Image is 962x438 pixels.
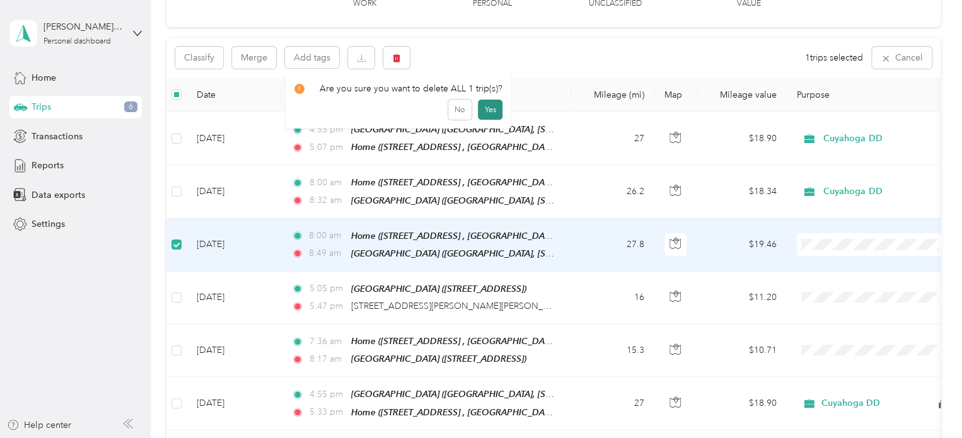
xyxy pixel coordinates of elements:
td: [DATE] [187,219,281,272]
span: Home ([STREET_ADDRESS] , [GEOGRAPHIC_DATA], [GEOGRAPHIC_DATA]) [351,407,652,418]
button: Add tags [285,47,339,68]
span: 8:32 am [309,193,345,207]
span: Home [32,71,56,84]
td: 26.2 [571,165,654,218]
td: 15.3 [571,324,654,377]
span: Transactions [32,130,83,143]
td: $10.71 [698,324,787,377]
span: [GEOGRAPHIC_DATA] ([STREET_ADDRESS]) [351,354,526,364]
span: [STREET_ADDRESS][PERSON_NAME][PERSON_NAME] [351,301,571,311]
td: 16 [571,272,654,324]
span: 8:17 am [309,352,345,366]
span: [GEOGRAPHIC_DATA] ([GEOGRAPHIC_DATA], [STREET_ADDRESS] , [GEOGRAPHIC_DATA], [GEOGRAPHIC_DATA]) [351,389,809,400]
span: 8:49 am [309,246,345,260]
iframe: Everlance-gr Chat Button Frame [891,367,962,438]
td: 27 [571,112,654,165]
span: 5:33 pm [309,405,345,419]
button: Help center [7,418,71,432]
span: 8:00 am [309,176,345,190]
td: 27 [571,377,654,430]
button: Classify [175,47,223,69]
td: $18.90 [698,112,787,165]
span: Cuyahoga DD [823,185,939,199]
div: Are you sure you want to delete ALL 1 trip(s)? [294,82,503,95]
span: 6 [124,101,137,113]
th: Date [187,78,281,112]
span: Reports [32,159,64,172]
span: Home ([STREET_ADDRESS] , [GEOGRAPHIC_DATA], [GEOGRAPHIC_DATA]) [351,142,652,153]
span: 5:07 pm [309,141,345,154]
span: [GEOGRAPHIC_DATA] ([GEOGRAPHIC_DATA], [STREET_ADDRESS] , [GEOGRAPHIC_DATA], [GEOGRAPHIC_DATA]) [351,248,809,259]
span: Home ([STREET_ADDRESS] , [GEOGRAPHIC_DATA], [GEOGRAPHIC_DATA]) [351,177,652,188]
span: 1 trips selected [805,51,863,64]
td: [DATE] [187,324,281,377]
span: [GEOGRAPHIC_DATA] ([GEOGRAPHIC_DATA], [STREET_ADDRESS] , [GEOGRAPHIC_DATA], [GEOGRAPHIC_DATA]) [351,124,809,135]
td: [DATE] [187,272,281,324]
span: Trips [32,100,51,113]
span: [GEOGRAPHIC_DATA] ([STREET_ADDRESS]) [351,284,526,294]
th: Mileage value [698,78,787,112]
th: Mileage (mi) [571,78,654,112]
span: Cuyahoga DD [823,132,939,146]
td: $19.46 [698,219,787,272]
span: Data exports [32,188,85,202]
td: $18.90 [698,377,787,430]
button: No [448,100,472,120]
td: 27.8 [571,219,654,272]
button: Cancel [872,47,932,69]
div: [PERSON_NAME][EMAIL_ADDRESS][PERSON_NAME][DOMAIN_NAME] [43,20,122,33]
td: [DATE] [187,112,281,165]
span: Cuyahoga DD [821,398,880,409]
th: Locations [281,78,571,112]
td: [DATE] [187,377,281,430]
span: 4:55 pm [309,388,345,401]
td: $11.20 [698,272,787,324]
td: [DATE] [187,165,281,218]
span: Home ([STREET_ADDRESS] , [GEOGRAPHIC_DATA], [GEOGRAPHIC_DATA]) [351,231,652,241]
span: 7:36 am [309,335,345,349]
span: Home ([STREET_ADDRESS] , [GEOGRAPHIC_DATA], [GEOGRAPHIC_DATA]) [351,336,652,347]
div: Personal dashboard [43,38,111,45]
span: 5:05 pm [309,282,345,296]
th: Map [654,78,698,112]
button: Yes [478,100,502,120]
td: $18.34 [698,165,787,218]
button: Merge [232,47,276,69]
span: [GEOGRAPHIC_DATA] ([GEOGRAPHIC_DATA], [STREET_ADDRESS] , [GEOGRAPHIC_DATA], [GEOGRAPHIC_DATA]) [351,195,809,206]
span: 5:47 pm [309,299,345,313]
span: 8:00 am [309,229,345,243]
span: 4:33 pm [309,123,345,137]
span: Settings [32,217,65,231]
